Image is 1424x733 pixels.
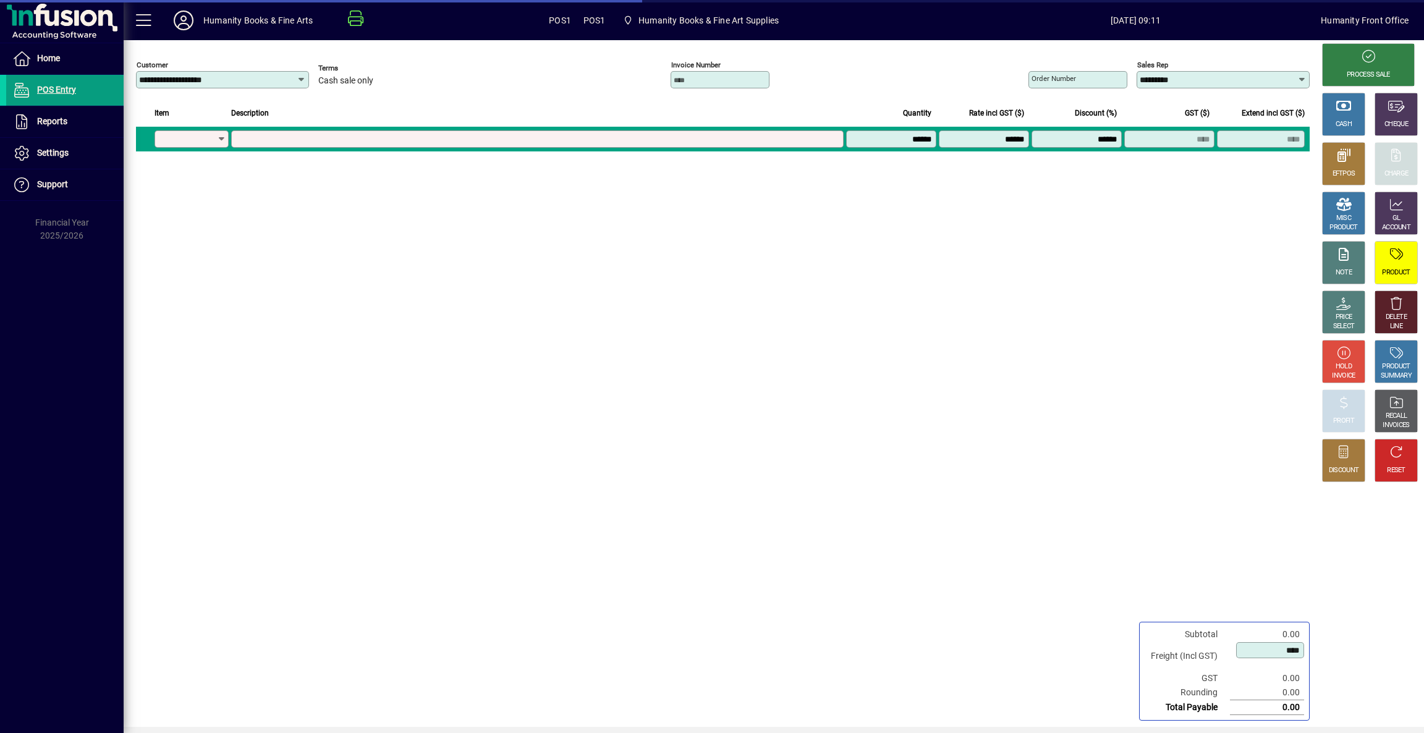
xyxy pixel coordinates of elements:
[1329,466,1358,475] div: DISCOUNT
[1032,74,1076,83] mat-label: Order number
[155,106,169,120] span: Item
[1384,120,1408,129] div: CHEQUE
[6,138,124,169] a: Settings
[137,61,168,69] mat-label: Customer
[903,106,931,120] span: Quantity
[1387,466,1405,475] div: RESET
[1230,685,1304,700] td: 0.00
[1347,70,1390,80] div: PROCESS SALE
[164,9,203,32] button: Profile
[638,11,779,30] span: Humanity Books & Fine Art Supplies
[1383,421,1409,430] div: INVOICES
[1381,371,1412,381] div: SUMMARY
[1145,685,1230,700] td: Rounding
[1145,642,1230,671] td: Freight (Incl GST)
[1382,362,1410,371] div: PRODUCT
[671,61,721,69] mat-label: Invoice number
[37,148,69,158] span: Settings
[1230,671,1304,685] td: 0.00
[1333,417,1354,426] div: PROFIT
[969,106,1024,120] span: Rate incl GST ($)
[1332,371,1355,381] div: INVOICE
[1333,169,1355,179] div: EFTPOS
[1145,700,1230,715] td: Total Payable
[37,53,60,63] span: Home
[37,116,67,126] span: Reports
[1386,412,1407,421] div: RECALL
[1185,106,1210,120] span: GST ($)
[1336,362,1352,371] div: HOLD
[1145,627,1230,642] td: Subtotal
[549,11,571,30] span: POS1
[1336,313,1352,322] div: PRICE
[1382,223,1410,232] div: ACCOUNT
[1242,106,1305,120] span: Extend incl GST ($)
[1336,268,1352,278] div: NOTE
[6,169,124,200] a: Support
[203,11,313,30] div: Humanity Books & Fine Arts
[37,179,68,189] span: Support
[1333,322,1355,331] div: SELECT
[950,11,1321,30] span: [DATE] 09:11
[1382,268,1410,278] div: PRODUCT
[6,43,124,74] a: Home
[318,64,392,72] span: Terms
[1075,106,1117,120] span: Discount (%)
[583,11,606,30] span: POS1
[6,106,124,137] a: Reports
[1336,214,1351,223] div: MISC
[1230,627,1304,642] td: 0.00
[1386,313,1407,322] div: DELETE
[318,76,373,86] span: Cash sale only
[1336,120,1352,129] div: CASH
[37,85,76,95] span: POS Entry
[1329,223,1357,232] div: PRODUCT
[1384,169,1409,179] div: CHARGE
[1390,322,1402,331] div: LINE
[618,9,784,32] span: Humanity Books & Fine Art Supplies
[1392,214,1401,223] div: GL
[1137,61,1168,69] mat-label: Sales rep
[1145,671,1230,685] td: GST
[1230,700,1304,715] td: 0.00
[231,106,269,120] span: Description
[1321,11,1409,30] div: Humanity Front Office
